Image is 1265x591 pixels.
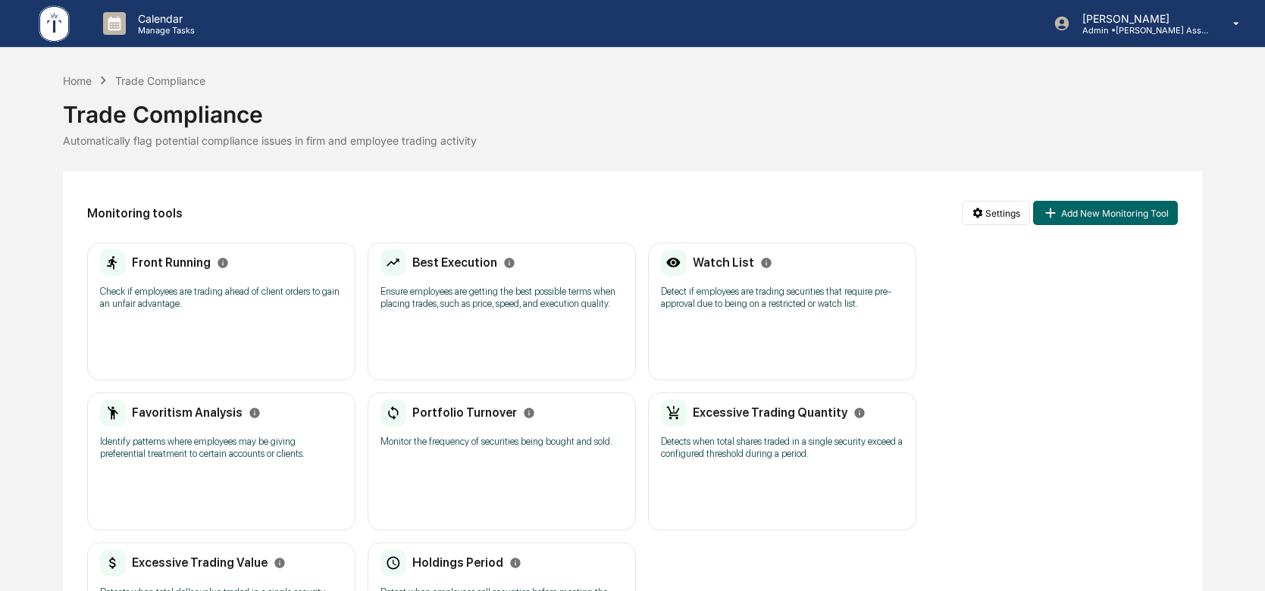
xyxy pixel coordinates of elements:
[853,407,866,419] svg: Info
[962,201,1030,225] button: Settings
[412,555,503,570] h2: Holdings Period
[132,255,211,270] h2: Front Running
[36,3,73,45] img: logo
[760,257,772,269] svg: Info
[380,286,623,310] p: Ensure employees are getting the best possible terms when placing trades, such as price, speed, a...
[100,436,343,460] p: Identify patterns where employees may be giving preferential treatment to certain accounts or cli...
[523,407,535,419] svg: Info
[126,12,202,25] p: Calendar
[115,74,205,87] div: Trade Compliance
[412,405,517,420] h2: Portfolio Turnover
[1070,12,1211,25] p: [PERSON_NAME]
[132,555,268,570] h2: Excessive Trading Value
[661,286,903,310] p: Detect if employees are trading securities that require pre-approval due to being on a restricted...
[100,286,343,310] p: Check if employees are trading ahead of client orders to gain an unfair advantage.
[693,405,847,420] h2: Excessive Trading Quantity
[249,407,261,419] svg: Info
[132,405,243,420] h2: Favoritism Analysis
[63,134,1201,147] div: Automatically flag potential compliance issues in firm and employee trading activity
[126,25,202,36] p: Manage Tasks
[661,436,903,460] p: Detects when total shares traded in a single security exceed a configured threshold during a period.
[274,557,286,569] svg: Info
[63,89,1201,128] div: Trade Compliance
[1033,201,1177,225] button: Add New Monitoring Tool
[87,206,183,220] h2: Monitoring tools
[693,255,754,270] h2: Watch List
[1070,25,1211,36] p: Admin • [PERSON_NAME] Asset Management LLC
[63,74,92,87] div: Home
[503,257,515,269] svg: Info
[509,557,521,569] svg: Info
[217,257,229,269] svg: Info
[412,255,497,270] h2: Best Execution
[380,436,623,448] p: Monitor the frequency of securities being bought and sold.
